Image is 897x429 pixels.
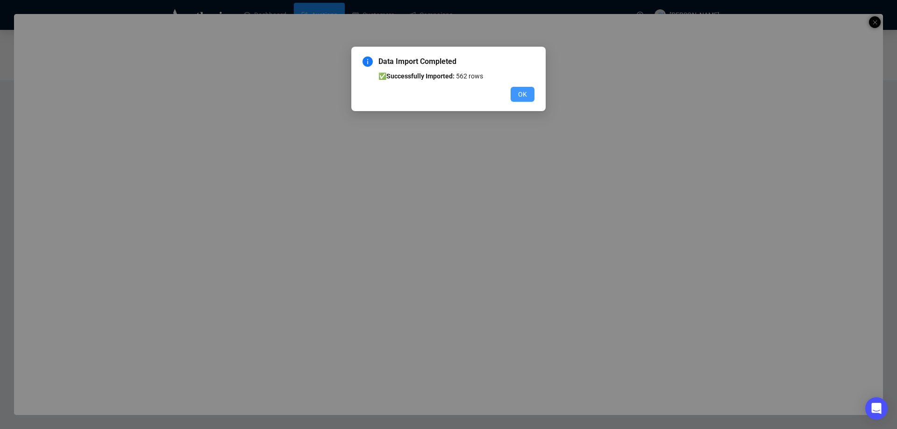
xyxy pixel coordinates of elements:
b: Successfully Imported: [386,72,455,80]
button: OK [511,87,534,102]
span: OK [518,89,527,99]
span: Data Import Completed [378,56,534,67]
span: info-circle [363,56,373,67]
div: Open Intercom Messenger [865,397,888,420]
li: ✅ 562 rows [378,71,534,81]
